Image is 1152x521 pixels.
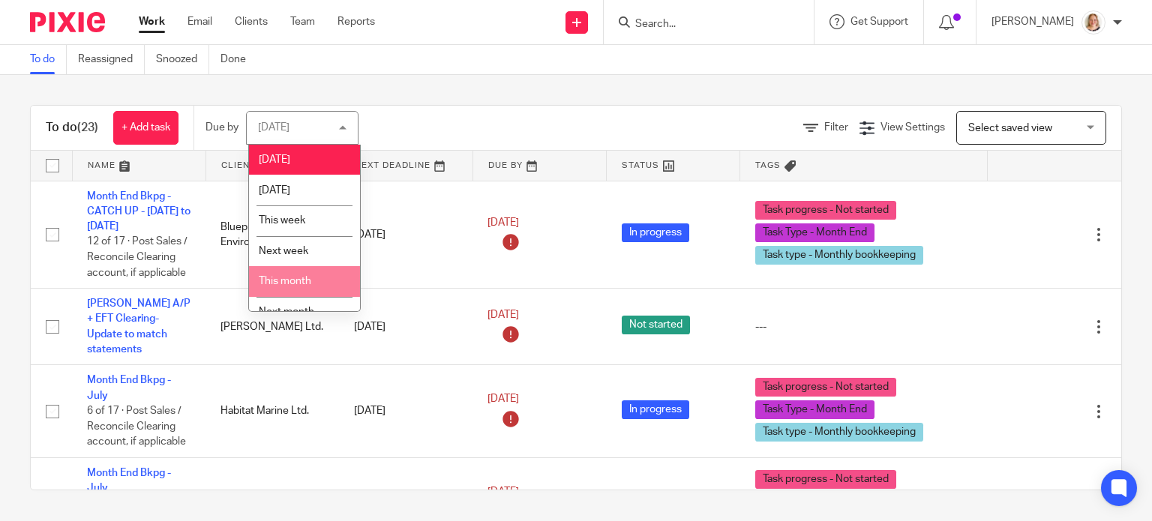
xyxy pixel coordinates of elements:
a: [PERSON_NAME] A/P + EFT Clearing- Update to match statements [87,298,190,355]
a: Month End Bkpg - July [87,375,171,400]
span: [DATE] [259,185,290,196]
a: Email [187,14,212,29]
a: Snoozed [156,45,209,74]
td: [DATE] [339,181,472,289]
span: [DATE] [487,217,519,228]
a: Clients [235,14,268,29]
span: This week [259,215,305,226]
span: 12 of 17 · Post Sales / Reconcile Clearing account, if applicable [87,237,187,278]
span: Tags [755,161,781,169]
span: Select saved view [968,123,1052,133]
span: Filter [824,122,848,133]
span: Next month [259,307,314,317]
div: --- [755,319,973,334]
img: Pixie [30,12,105,32]
a: Reassigned [78,45,145,74]
span: Task type - Monthly bookkeeping [755,246,923,265]
span: Task progress - Not started [755,201,896,220]
a: Reports [337,14,375,29]
span: In progress [622,223,689,242]
h1: To do [46,120,98,136]
span: In progress [622,400,689,419]
a: Month End Bkpg - CATCH UP - [DATE] to [DATE] [87,191,190,232]
span: Task Type - Month End [755,400,874,419]
td: [DATE] [339,365,472,457]
span: This month [259,276,311,286]
a: Month End Bkpg - July [87,468,171,493]
div: [DATE] [258,122,289,133]
span: (23) [77,121,98,133]
span: View Settings [880,122,945,133]
a: Done [220,45,257,74]
span: [DATE] [487,487,519,497]
td: [DATE] [339,289,472,365]
p: [PERSON_NAME] [991,14,1074,29]
span: [DATE] [487,310,519,320]
span: 6 of 17 · Post Sales / Reconcile Clearing account, if applicable [87,406,186,447]
td: Blueprint Environmental Ltd. [205,181,339,289]
a: Team [290,14,315,29]
span: Not started [622,316,690,334]
span: Task progress - Not started [755,470,896,489]
input: Search [634,18,769,31]
span: Next week [259,246,308,256]
span: [DATE] [259,154,290,165]
a: Work [139,14,165,29]
td: [PERSON_NAME] Ltd. [205,289,339,365]
td: Habitat Marine Ltd. [205,365,339,457]
span: Task progress - Not started [755,378,896,397]
p: Due by [205,120,238,135]
a: + Add task [113,111,178,145]
span: [DATE] [487,394,519,405]
img: Screenshot%202025-09-16%20114050.png [1081,10,1105,34]
a: To do [30,45,67,74]
span: Get Support [850,16,908,27]
span: Task type - Monthly bookkeeping [755,423,923,442]
span: Task Type - Month End [755,223,874,242]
